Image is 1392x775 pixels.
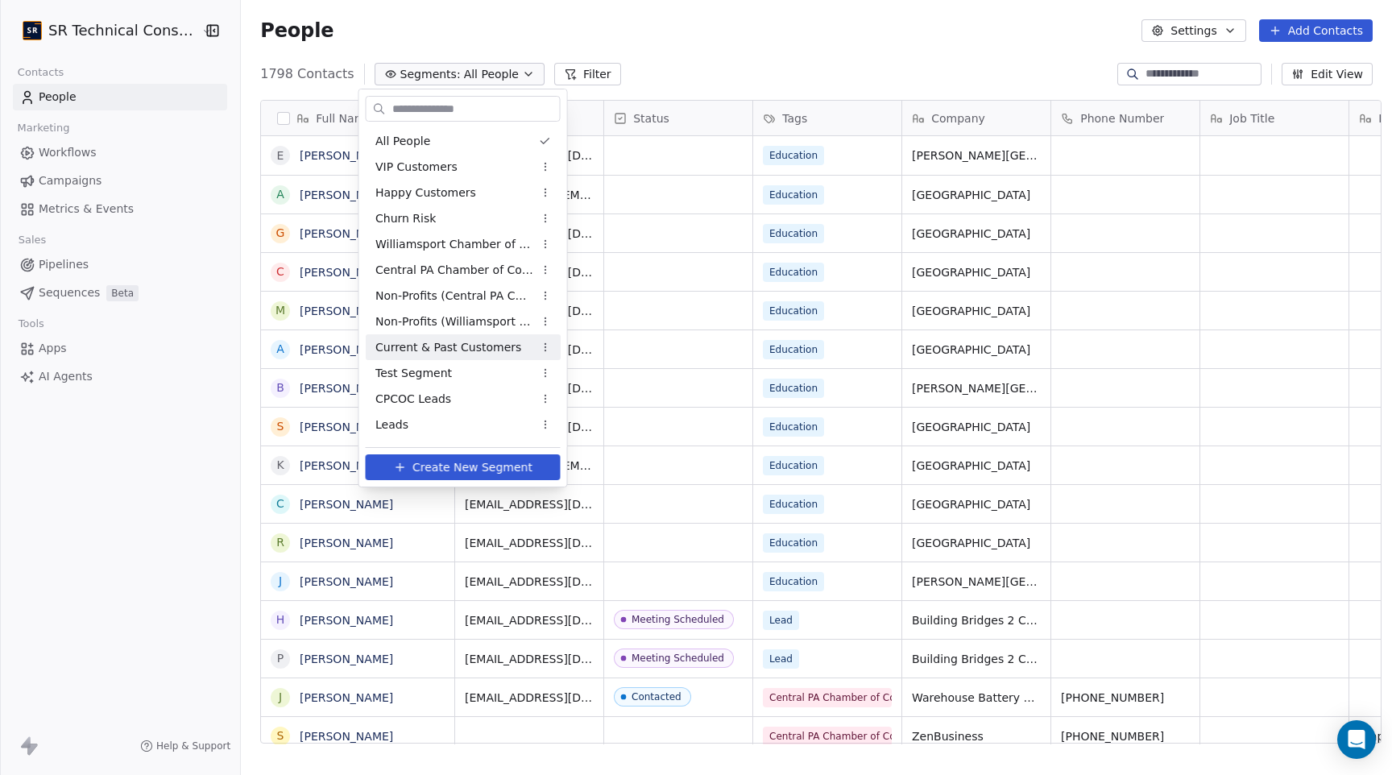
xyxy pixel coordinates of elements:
[375,313,533,330] span: Non-Profits (Williamsport Chamber)
[375,365,452,382] span: Test Segment
[366,454,561,480] button: Create New Segment
[366,128,561,566] div: Suggestions
[375,236,533,253] span: Williamsport Chamber of Commerce
[375,210,436,227] span: Churn Risk
[375,133,430,150] span: All People
[375,339,521,356] span: Current & Past Customers
[375,417,408,433] span: Leads
[375,262,533,279] span: Central PA Chamber of Commerce
[375,391,451,408] span: CPCOC Leads
[375,288,533,305] span: Non-Profits (Central PA Chamber)
[375,159,458,176] span: VIP Customers
[412,459,532,476] span: Create New Segment
[375,184,476,201] span: Happy Customers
